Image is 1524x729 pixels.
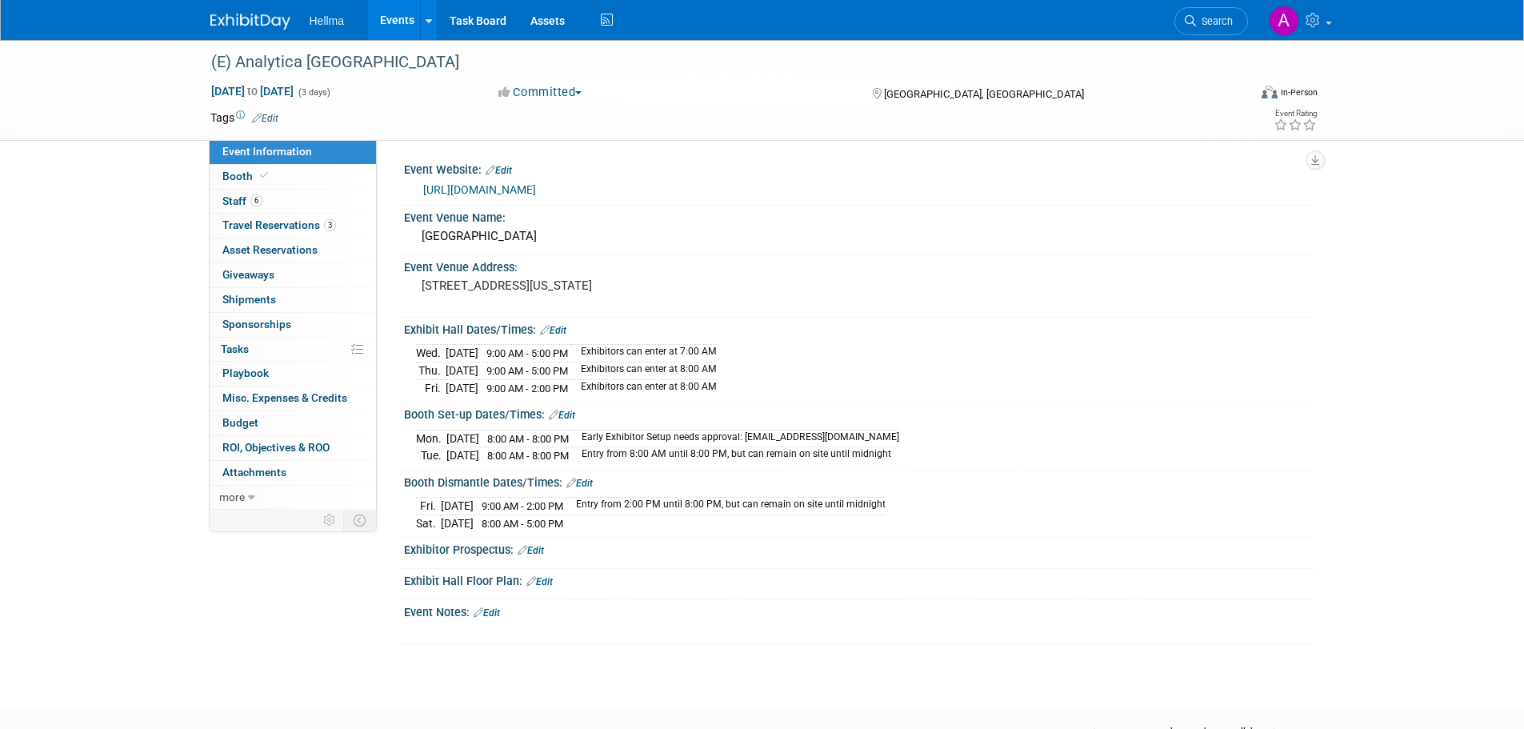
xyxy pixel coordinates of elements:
a: Giveaways [210,263,376,287]
td: Wed. [416,345,446,362]
i: Booth reservation complete [260,171,268,180]
span: Misc. Expenses & Credits [222,391,347,404]
span: Search [1196,15,1233,27]
div: (E) Analytica [GEOGRAPHIC_DATA] [206,48,1224,77]
td: Tue. [416,447,446,464]
a: ROI, Objectives & ROO [210,436,376,460]
td: Thu. [416,362,446,380]
td: [DATE] [446,379,478,396]
a: Edit [566,478,593,489]
td: Early Exhibitor Setup needs approval: [EMAIL_ADDRESS][DOMAIN_NAME] [572,430,899,447]
a: Staff6 [210,190,376,214]
a: Playbook [210,362,376,386]
a: Sponsorships [210,313,376,337]
span: Staff [222,194,262,207]
td: [DATE] [446,362,478,380]
a: Edit [518,545,544,556]
td: Exhibitors can enter at 8:00 AM [571,379,717,396]
td: Exhibitors can enter at 7:00 AM [571,345,717,362]
span: Asset Reservations [222,243,318,256]
td: [DATE] [446,345,478,362]
a: Travel Reservations3 [210,214,376,238]
td: Exhibitors can enter at 8:00 AM [571,362,717,380]
span: to [245,85,260,98]
a: Edit [549,410,575,421]
span: more [219,491,245,503]
a: Tasks [210,338,376,362]
div: [GEOGRAPHIC_DATA] [416,224,1302,249]
td: Sat. [416,515,441,531]
pre: [STREET_ADDRESS][US_STATE] [422,278,766,293]
span: 9:00 AM - 5:00 PM [486,365,568,377]
td: Entry from 2:00 PM until 8:00 PM, but can remain on site until midnight [566,498,886,515]
span: 8:00 AM - 8:00 PM [487,433,569,445]
span: Budget [222,416,258,429]
div: Booth Dismantle Dates/Times: [404,471,1314,491]
a: Edit [486,165,512,176]
a: Edit [474,607,500,619]
img: ExhibitDay [210,14,290,30]
a: Edit [252,113,278,124]
span: ROI, Objectives & ROO [222,441,330,454]
a: Budget [210,411,376,435]
span: (3 days) [297,87,330,98]
span: [DATE] [DATE] [210,84,294,98]
td: [DATE] [441,498,474,515]
td: Personalize Event Tab Strip [316,510,344,531]
a: Edit [540,325,566,336]
a: Edit [526,576,553,587]
a: Misc. Expenses & Credits [210,387,376,411]
div: Exhibitor Prospectus: [404,538,1314,559]
img: Format-Inperson.png [1262,86,1278,98]
td: [DATE] [441,515,474,531]
span: 9:00 AM - 5:00 PM [486,347,568,359]
span: Travel Reservations [222,218,336,231]
td: Mon. [416,430,446,447]
div: Event Website: [404,158,1314,178]
span: [GEOGRAPHIC_DATA], [GEOGRAPHIC_DATA] [884,88,1084,100]
a: Search [1174,7,1248,35]
span: Shipments [222,293,276,306]
td: [DATE] [446,447,479,464]
td: Toggle Event Tabs [343,510,376,531]
td: Entry from 8:00 AM until 8:00 PM, but can remain on site until midnight [572,447,899,464]
span: 9:00 AM - 2:00 PM [486,383,568,395]
a: Asset Reservations [210,238,376,262]
span: 8:00 AM - 5:00 PM [482,518,563,530]
span: Sponsorships [222,318,291,330]
span: Booth [222,170,271,182]
td: Fri. [416,379,446,396]
span: Event Information [222,145,312,158]
a: Attachments [210,461,376,485]
td: [DATE] [446,430,479,447]
span: 8:00 AM - 8:00 PM [487,450,569,462]
td: Fri. [416,498,441,515]
span: Hellma [310,14,345,27]
div: Event Venue Address: [404,255,1314,275]
span: 9:00 AM - 2:00 PM [482,500,563,512]
span: 6 [250,194,262,206]
div: Event Rating [1274,110,1317,118]
div: Booth Set-up Dates/Times: [404,403,1314,423]
span: 3 [324,219,336,231]
a: Event Information [210,140,376,164]
img: Amanda Moreno [1269,6,1299,36]
span: Giveaways [222,268,274,281]
div: Event Notes: [404,600,1314,621]
a: [URL][DOMAIN_NAME] [423,183,536,196]
span: Tasks [221,342,249,355]
div: Exhibit Hall Floor Plan: [404,569,1314,590]
a: more [210,486,376,510]
div: In-Person [1280,86,1318,98]
span: Playbook [222,367,269,379]
td: Tags [210,110,278,126]
a: Booth [210,165,376,189]
div: Exhibit Hall Dates/Times: [404,318,1314,338]
a: Shipments [210,288,376,312]
div: Event Venue Name: [404,206,1314,226]
span: Attachments [222,466,286,479]
div: Event Format [1154,83,1318,107]
button: Committed [493,84,588,101]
